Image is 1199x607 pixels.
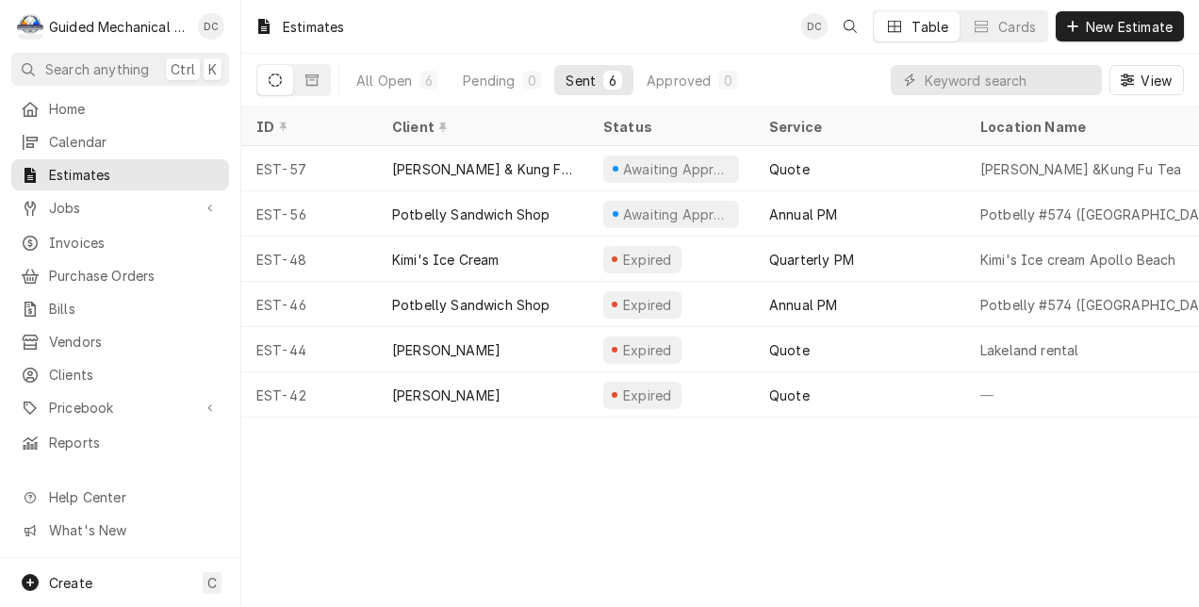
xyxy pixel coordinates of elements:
a: Bills [11,293,229,324]
div: Cards [998,17,1036,37]
div: Sent [566,71,596,90]
a: Vendors [11,326,229,357]
a: Go to Help Center [11,482,229,513]
div: Daniel Cornell's Avatar [801,13,828,40]
span: Home [49,99,220,119]
div: Expired [620,386,674,405]
div: 6 [423,71,435,90]
span: Calendar [49,132,220,152]
a: Estimates [11,159,229,190]
div: [PERSON_NAME] &Kung Fu Tea [980,159,1181,179]
div: 0 [526,71,537,90]
span: Purchase Orders [49,266,220,286]
div: EST-57 [241,146,377,191]
div: Potbelly Sandwich Shop [392,205,550,224]
div: Awaiting Approval [621,159,731,179]
button: Search anythingCtrlK [11,53,229,86]
div: DC [801,13,828,40]
div: Daniel Cornell's Avatar [198,13,224,40]
input: Keyword search [925,65,1092,95]
div: [PERSON_NAME] [392,386,501,405]
span: Estimates [49,165,220,185]
div: ID [256,117,358,137]
div: Annual PM [769,205,837,224]
div: Table [912,17,948,37]
a: Go to Jobs [11,192,229,223]
div: Quarterly PM [769,250,854,270]
div: Kimi's Ice Cream [392,250,500,270]
div: Quote [769,340,810,360]
div: [PERSON_NAME] & Kung Fu Tea [392,159,573,179]
div: Client [392,117,569,137]
span: Jobs [49,198,191,218]
span: What's New [49,520,218,540]
span: Reports [49,433,220,452]
div: Potbelly Sandwich Shop [392,295,550,315]
a: Invoices [11,227,229,258]
div: Pending [463,71,515,90]
div: G [17,13,43,40]
div: Annual PM [769,295,837,315]
span: C [207,573,217,593]
div: Expired [620,250,674,270]
span: Invoices [49,233,220,253]
a: Go to Pricebook [11,392,229,423]
div: EST-44 [241,327,377,372]
div: All Open [356,71,412,90]
div: Status [603,117,735,137]
div: 0 [722,71,733,90]
button: View [1109,65,1184,95]
a: Go to What's New [11,515,229,546]
div: EST-48 [241,237,377,282]
div: Quote [769,159,810,179]
div: EST-56 [241,191,377,237]
span: Search anything [45,59,149,79]
div: Approved [647,71,711,90]
span: Create [49,575,92,591]
a: Reports [11,427,229,458]
button: New Estimate [1056,11,1184,41]
div: Guided Mechanical Services, LLC's Avatar [17,13,43,40]
span: Vendors [49,332,220,352]
div: Expired [620,340,674,360]
div: EST-46 [241,282,377,327]
span: Pricebook [49,398,191,418]
span: View [1137,71,1175,90]
a: Clients [11,359,229,390]
a: Purchase Orders [11,260,229,291]
span: K [208,59,217,79]
div: EST-42 [241,372,377,418]
div: DC [198,13,224,40]
span: Help Center [49,487,218,507]
div: Quote [769,386,810,405]
div: Awaiting Approval [621,205,731,224]
div: [PERSON_NAME] [392,340,501,360]
span: Clients [49,365,220,385]
div: Service [769,117,946,137]
button: Open search [835,11,865,41]
span: New Estimate [1082,17,1176,37]
div: 6 [607,71,618,90]
a: Home [11,93,229,124]
a: Calendar [11,126,229,157]
span: Bills [49,299,220,319]
div: Expired [620,295,674,315]
span: Ctrl [171,59,195,79]
div: Lakeland rental [980,340,1078,360]
div: Kimi's Ice cream Apollo Beach [980,250,1176,270]
div: Guided Mechanical Services, LLC [49,17,188,37]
